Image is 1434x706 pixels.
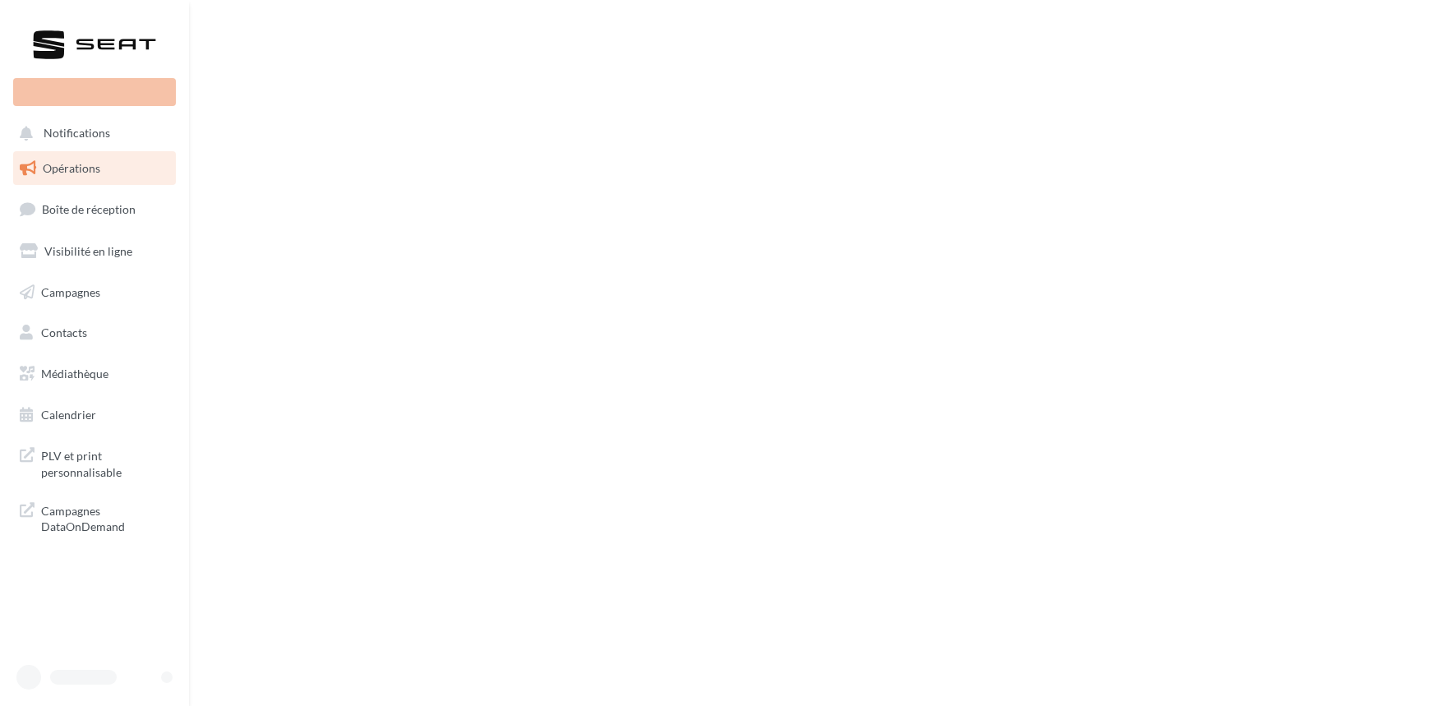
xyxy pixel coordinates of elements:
span: Médiathèque [41,367,108,381]
a: Médiathèque [10,357,179,391]
a: Campagnes [10,275,179,310]
span: PLV et print personnalisable [41,445,169,480]
span: Visibilité en ligne [44,244,132,258]
a: Visibilité en ligne [10,234,179,269]
span: Campagnes [41,284,100,298]
span: Campagnes DataOnDemand [41,500,169,535]
a: Opérations [10,151,179,186]
a: Boîte de réception [10,191,179,227]
span: Notifications [44,127,110,141]
span: Contacts [41,325,87,339]
span: Opérations [43,161,100,175]
a: Contacts [10,316,179,350]
a: PLV et print personnalisable [10,438,179,487]
span: Calendrier [41,408,96,422]
span: Boîte de réception [42,202,136,216]
a: Calendrier [10,398,179,432]
div: Nouvelle campagne [13,78,176,106]
a: Campagnes DataOnDemand [10,493,179,542]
